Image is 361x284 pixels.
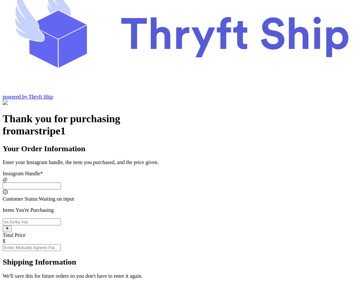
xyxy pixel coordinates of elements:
img: Customer Form Background [3,100,68,106]
div: $ [3,238,358,244]
span: Waiting on input [39,196,74,202]
input: ex.funky hat [3,218,61,225]
h2: Your Order Information [3,144,358,153]
p: Enter your Instagram handle, the item you purchased, and the price given. [3,159,358,165]
label: Instagram Handle [3,171,43,176]
p: Items You're Purchasing [3,207,358,213]
span: arstripe1 [25,125,66,137]
h1: Thank you for purchasing from [3,113,358,137]
input: Enter Mutually Agreed Payment [3,244,61,251]
p: We'll save this for future orders so you don't have to enter it again. [3,273,358,279]
label: Total Price [3,232,26,238]
h2: Shipping Information [3,258,358,267]
a: powered by Thryft Ship [3,94,53,99]
div: @ [3,177,358,183]
span: Customer Status: [3,196,39,202]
